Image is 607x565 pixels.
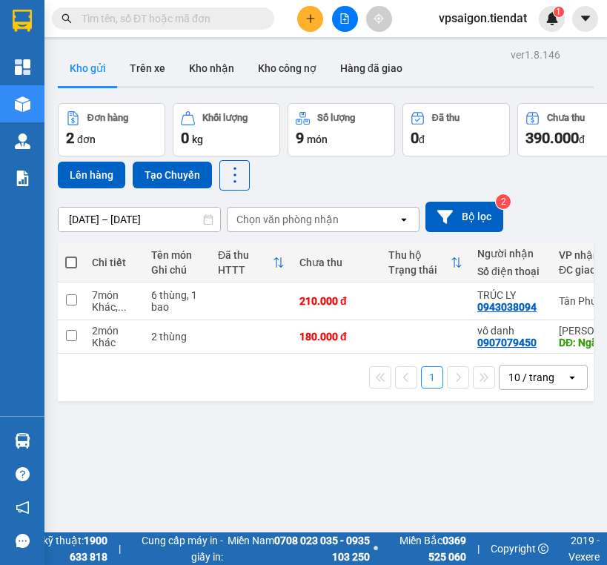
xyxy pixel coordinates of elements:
button: Số lượng9món [288,103,395,156]
span: message [16,534,30,548]
div: Tên món [151,249,203,261]
button: Tạo Chuyến [133,162,212,188]
div: Số điện thoại [477,265,544,277]
button: caret-down [572,6,598,32]
div: 0907079450 [477,337,537,348]
img: solution-icon [15,171,30,186]
span: copyright [538,543,548,554]
div: Ghi chú [151,264,203,276]
div: 2 món [92,325,136,337]
button: Lên hàng [58,162,125,188]
div: Đã thu [218,249,273,261]
div: 0943038094 [477,301,537,313]
button: Kho gửi [58,50,118,86]
span: plus [305,13,316,24]
button: plus [297,6,323,32]
span: 9 [296,129,304,147]
button: Khối lượng0kg [173,103,280,156]
span: notification [16,500,30,515]
div: Người nhận [477,248,544,260]
div: Chưa thu [547,113,585,123]
div: TRÚC LY [477,289,544,301]
svg: open [398,214,410,225]
div: Đã thu [432,113,460,123]
div: Chọn văn phòng nhận [236,212,339,227]
span: 2 [66,129,74,147]
strong: 0369 525 060 [428,535,466,563]
button: Đơn hàng2đơn [58,103,165,156]
span: đ [579,133,585,145]
th: Toggle SortBy [381,243,470,282]
span: Cung cấp máy in - giấy in: [132,532,223,565]
span: Miền Bắc [382,532,465,565]
sup: 1 [554,7,564,17]
div: 2 thùng [151,331,203,343]
th: Toggle SortBy [210,243,292,282]
img: warehouse-icon [15,433,30,449]
strong: 0708 023 035 - 0935 103 250 [274,535,370,563]
span: đ [419,133,425,145]
span: | [119,541,121,557]
div: Chưa thu [299,257,374,268]
span: question-circle [16,467,30,481]
img: warehouse-icon [15,96,30,112]
div: Khác [92,337,136,348]
div: 180.000 đ [299,331,374,343]
span: kg [192,133,203,145]
div: Đơn hàng [87,113,128,123]
span: search [62,13,72,24]
svg: open [566,371,578,383]
span: file-add [339,13,350,24]
button: aim [366,6,392,32]
span: 390.000 [525,129,579,147]
img: dashboard-icon [15,59,30,75]
span: ... [118,301,127,313]
div: Chi tiết [92,257,136,268]
span: ⚪️ [374,546,378,552]
div: Số lượng [317,113,355,123]
input: Select a date range. [59,208,220,231]
div: Trạng thái [388,264,451,276]
span: Miền Nam [227,532,371,565]
span: aim [374,13,384,24]
div: 7 món [92,289,136,301]
button: Trên xe [118,50,177,86]
img: icon-new-feature [545,12,559,25]
span: đơn [77,133,96,145]
span: món [307,133,328,145]
button: Kho công nợ [246,50,328,86]
span: 0 [181,129,189,147]
input: Tìm tên, số ĐT hoặc mã đơn [82,10,256,27]
button: Bộ lọc [425,202,503,232]
div: 210.000 đ [299,295,374,307]
div: Khối lượng [202,113,248,123]
span: 0 [411,129,419,147]
span: 1 [556,7,561,17]
span: vpsaigon.tiendat [427,9,539,27]
div: 6 thùng, 1 bao [151,289,203,313]
div: vô danh [477,325,544,337]
div: 10 / trang [508,370,554,385]
button: file-add [332,6,358,32]
div: ver 1.8.146 [511,47,560,63]
sup: 2 [496,194,511,209]
div: Thu hộ [388,249,451,261]
span: | [477,541,480,557]
div: HTTT [218,264,273,276]
button: Đã thu0đ [402,103,510,156]
div: Khác, Khác [92,301,136,313]
button: 1 [421,366,443,389]
img: warehouse-icon [15,133,30,149]
span: caret-down [579,12,592,25]
button: Hàng đã giao [328,50,414,86]
strong: 1900 633 818 [70,535,107,563]
button: Kho nhận [177,50,246,86]
img: logo-vxr [13,10,32,32]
